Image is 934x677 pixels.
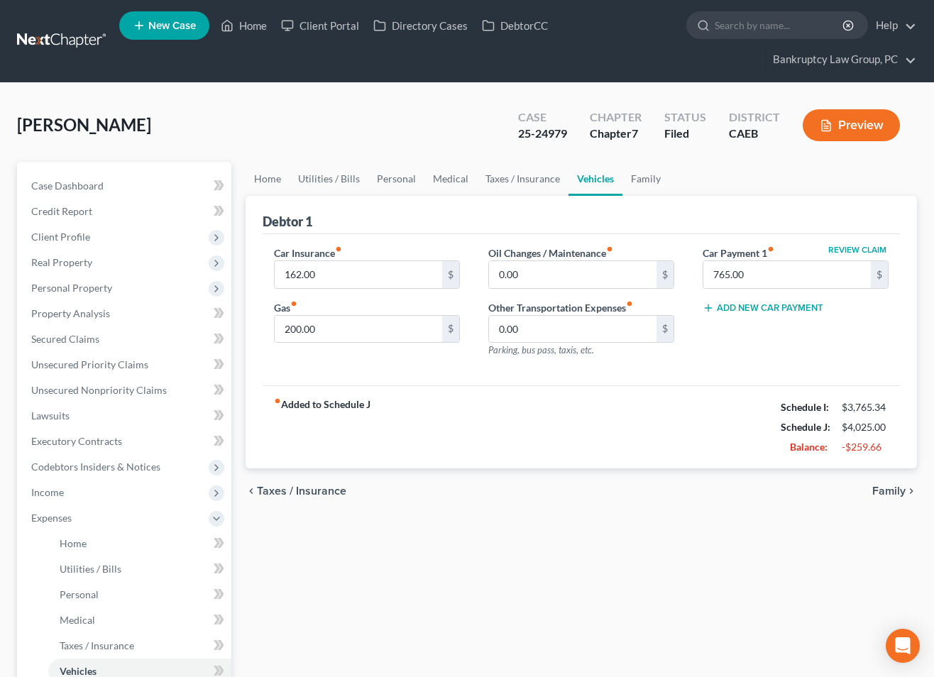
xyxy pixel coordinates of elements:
[17,114,151,135] span: [PERSON_NAME]
[274,13,366,38] a: Client Portal
[826,246,889,254] button: Review Claim
[518,109,567,126] div: Case
[656,316,674,343] div: $
[246,162,290,196] a: Home
[246,485,257,497] i: chevron_left
[803,109,900,141] button: Preview
[60,639,134,651] span: Taxes / Insurance
[31,358,148,370] span: Unsecured Priority Claims
[246,485,346,497] button: chevron_left Taxes / Insurance
[489,316,656,343] input: --
[568,162,622,196] a: Vehicles
[442,261,459,288] div: $
[489,261,656,288] input: --
[335,246,342,253] i: fiber_manual_record
[488,344,594,356] span: Parking, bus pass, taxis, etc.
[20,378,231,403] a: Unsecured Nonpriority Claims
[48,582,231,607] a: Personal
[274,397,281,404] i: fiber_manual_record
[31,486,64,498] span: Income
[20,403,231,429] a: Lawsuits
[518,126,567,142] div: 25-24979
[275,316,442,343] input: --
[20,199,231,224] a: Credit Report
[31,256,92,268] span: Real Property
[48,531,231,556] a: Home
[274,397,370,457] strong: Added to Schedule J
[275,261,442,288] input: --
[842,400,889,414] div: $3,765.34
[31,409,70,422] span: Lawsuits
[60,665,97,677] span: Vehicles
[790,441,828,453] strong: Balance:
[31,231,90,243] span: Client Profile
[872,485,917,497] button: Family chevron_right
[60,614,95,626] span: Medical
[48,607,231,633] a: Medical
[31,384,167,396] span: Unsecured Nonpriority Claims
[781,421,830,433] strong: Schedule J:
[31,333,99,345] span: Secured Claims
[60,588,99,600] span: Personal
[475,13,555,38] a: DebtorCC
[20,326,231,352] a: Secured Claims
[31,512,72,524] span: Expenses
[766,47,916,72] a: Bankruptcy Law Group, PC
[368,162,424,196] a: Personal
[48,556,231,582] a: Utilities / Bills
[31,461,160,473] span: Codebtors Insiders & Notices
[656,261,674,288] div: $
[590,126,642,142] div: Chapter
[590,109,642,126] div: Chapter
[148,21,196,31] span: New Case
[214,13,274,38] a: Home
[872,485,906,497] span: Family
[488,300,633,315] label: Other Transportation Expenses
[729,109,780,126] div: District
[626,300,633,307] i: fiber_manual_record
[274,300,297,315] label: Gas
[31,435,122,447] span: Executory Contracts
[767,246,774,253] i: fiber_manual_record
[424,162,477,196] a: Medical
[664,126,706,142] div: Filed
[290,300,297,307] i: fiber_manual_record
[31,180,104,192] span: Case Dashboard
[703,261,871,288] input: --
[290,162,368,196] a: Utilities / Bills
[606,246,613,253] i: fiber_manual_record
[664,109,706,126] div: Status
[715,12,845,38] input: Search by name...
[871,261,888,288] div: $
[477,162,568,196] a: Taxes / Insurance
[20,173,231,199] a: Case Dashboard
[729,126,780,142] div: CAEB
[31,282,112,294] span: Personal Property
[442,316,459,343] div: $
[703,246,774,260] label: Car Payment 1
[263,213,312,230] div: Debtor 1
[60,563,121,575] span: Utilities / Bills
[48,633,231,659] a: Taxes / Insurance
[488,246,613,260] label: Oil Changes / Maintenance
[842,420,889,434] div: $4,025.00
[886,629,920,663] div: Open Intercom Messenger
[20,352,231,378] a: Unsecured Priority Claims
[274,246,342,260] label: Car Insurance
[366,13,475,38] a: Directory Cases
[60,537,87,549] span: Home
[622,162,669,196] a: Family
[632,126,638,140] span: 7
[20,301,231,326] a: Property Analysis
[842,440,889,454] div: -$259.66
[906,485,917,497] i: chevron_right
[31,205,92,217] span: Credit Report
[869,13,916,38] a: Help
[781,401,829,413] strong: Schedule I:
[20,429,231,454] a: Executory Contracts
[31,307,110,319] span: Property Analysis
[703,302,823,314] button: Add New Car Payment
[257,485,346,497] span: Taxes / Insurance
